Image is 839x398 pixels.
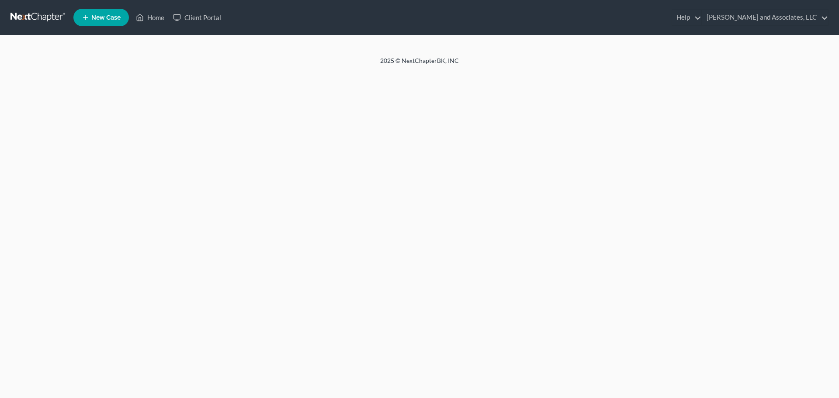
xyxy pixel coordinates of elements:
[170,56,669,72] div: 2025 © NextChapterBK, INC
[672,10,701,25] a: Help
[169,10,225,25] a: Client Portal
[73,9,129,26] new-legal-case-button: New Case
[132,10,169,25] a: Home
[702,10,828,25] a: [PERSON_NAME] and Associates, LLC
